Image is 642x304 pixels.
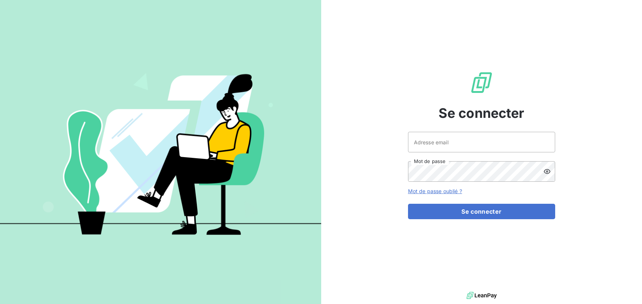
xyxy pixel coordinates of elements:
[408,132,555,152] input: placeholder
[439,103,525,123] span: Se connecter
[470,71,493,94] img: Logo LeanPay
[408,188,462,194] a: Mot de passe oublié ?
[408,204,555,219] button: Se connecter
[467,290,497,301] img: logo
